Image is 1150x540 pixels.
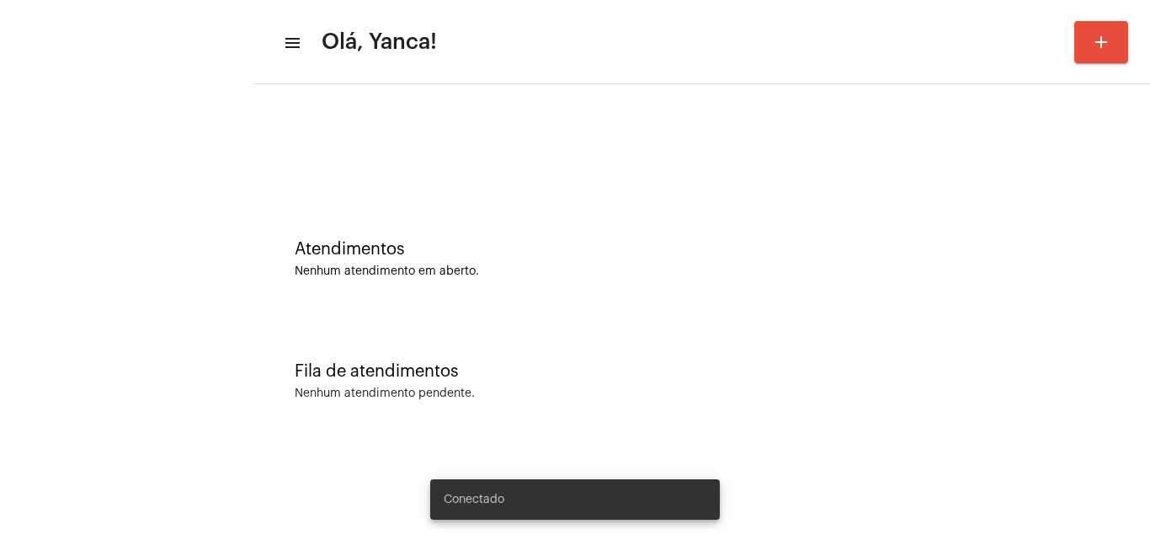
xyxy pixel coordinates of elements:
span: Olá, Yanca! [322,29,437,56]
div: Nenhum atendimento pendente. [295,388,475,400]
span: Conectado [444,491,504,508]
div: Nenhum atendimento em aberto. [295,265,1108,278]
mat-icon: sidenav icon [283,33,300,53]
div: Atendimentos [295,240,1108,259]
div: Fila de atendimentos [295,362,1108,381]
mat-icon: add [1091,32,1111,52]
